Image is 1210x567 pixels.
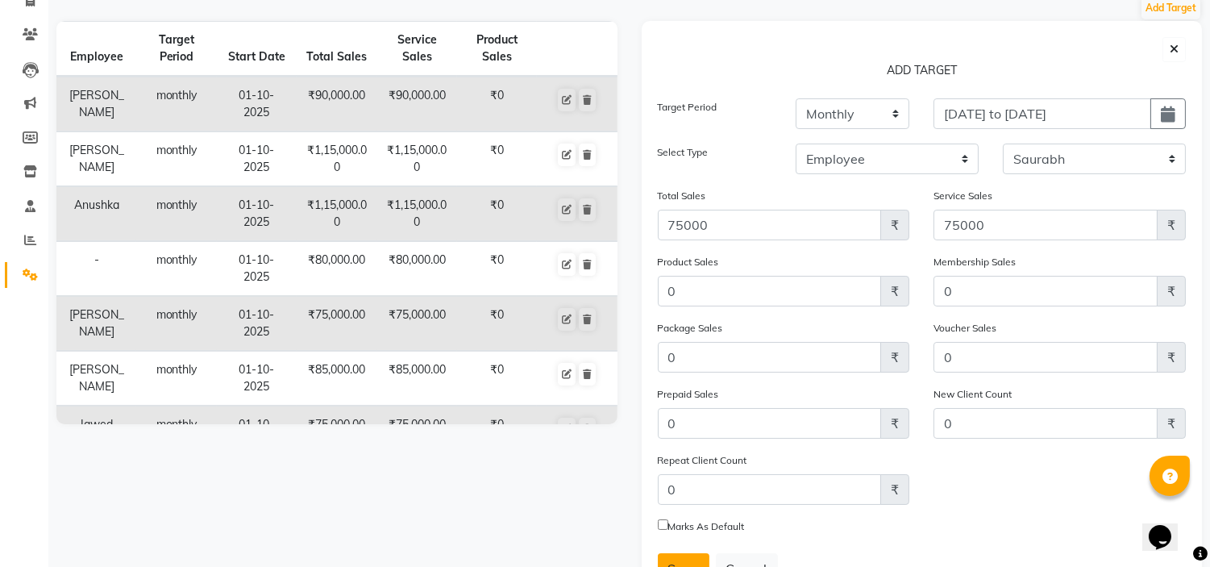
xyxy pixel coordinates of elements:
[136,132,216,186] td: monthly
[658,276,882,306] input: Amount (to the nearest dollar)
[376,297,456,351] td: ₹75,000.00
[136,242,216,296] td: monthly
[56,352,136,406] td: [PERSON_NAME]
[457,77,537,131] td: ₹0
[136,406,216,461] td: monthly
[217,132,297,186] td: 01-10-2025
[933,408,1158,439] input: Amount (to the nearest dollar)
[136,77,216,131] td: monthly
[217,242,297,296] td: 01-10-2025
[658,408,882,439] input: Amount (to the nearest dollar)
[56,132,136,186] td: [PERSON_NAME]
[668,519,745,534] label: Marks As Default
[136,22,216,77] th: Target Period
[457,132,537,186] td: ₹0
[56,297,136,351] td: [PERSON_NAME]
[297,406,376,461] td: ₹75,000.00
[933,342,1158,373] input: Amount (to the nearest dollar)
[658,321,723,336] label: Package Sales
[376,242,456,296] td: ₹80,000.00
[457,187,537,241] td: ₹0
[1157,276,1186,306] span: ₹
[297,132,376,186] td: ₹1,15,000.00
[217,77,297,131] td: 01-10-2025
[658,255,719,269] label: Product Sales
[376,77,456,131] td: ₹90,000.00
[136,352,216,406] td: monthly
[56,187,136,241] td: Anushka
[658,100,717,115] label: Target Period
[297,352,376,406] td: ₹85,000.00
[297,297,376,351] td: ₹75,000.00
[658,210,882,240] input: Amount (to the nearest dollar)
[376,22,456,77] th: Service Sales
[658,189,706,203] label: Total Sales
[56,77,136,131] td: [PERSON_NAME]
[376,187,456,241] td: ₹1,15,000.00
[457,22,537,77] th: Product Sales
[297,187,376,241] td: ₹1,15,000.00
[1157,342,1186,373] span: ₹
[376,352,456,406] td: ₹85,000.00
[136,297,216,351] td: monthly
[658,474,882,505] input: Amount (to the nearest dollar)
[376,406,456,461] td: ₹75,000.00
[933,276,1158,306] input: Amount (to the nearest dollar)
[658,387,719,402] label: Prepaid Sales
[1157,210,1186,240] span: ₹
[933,189,992,203] label: Service Sales
[457,297,537,351] td: ₹0
[217,187,297,241] td: 01-10-2025
[56,242,136,296] td: -
[1157,408,1186,439] span: ₹
[136,187,216,241] td: monthly
[880,276,909,306] span: ₹
[658,342,882,373] input: Amount (to the nearest dollar)
[457,352,537,406] td: ₹0
[933,387,1012,402] label: New Client Count
[297,22,376,77] th: Total Sales
[217,297,297,351] td: 01-10-2025
[880,342,909,373] span: ₹
[376,132,456,186] td: ₹1,15,000.00
[297,242,376,296] td: ₹80,000.00
[658,453,747,468] label: Repeat Client Count
[880,474,909,505] span: ₹
[658,145,709,160] label: Select Type
[933,321,996,336] label: Voucher Sales
[217,352,297,406] td: 01-10-2025
[933,98,1151,129] input: YYYY/MM/DD - YYYY/MM/DD
[1142,502,1194,551] iframe: chat widget
[933,255,1016,269] label: Membership Sales
[880,408,909,439] span: ₹
[457,242,537,296] td: ₹0
[56,22,136,77] th: Employee
[933,210,1158,240] input: Amount (to the nearest dollar)
[297,77,376,131] td: ₹90,000.00
[457,406,537,461] td: ₹0
[217,406,297,461] td: 01-10-2025
[658,62,1187,85] p: ADD TARGET
[56,406,136,461] td: Jawed
[880,210,909,240] span: ₹
[217,22,297,77] th: Start Date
